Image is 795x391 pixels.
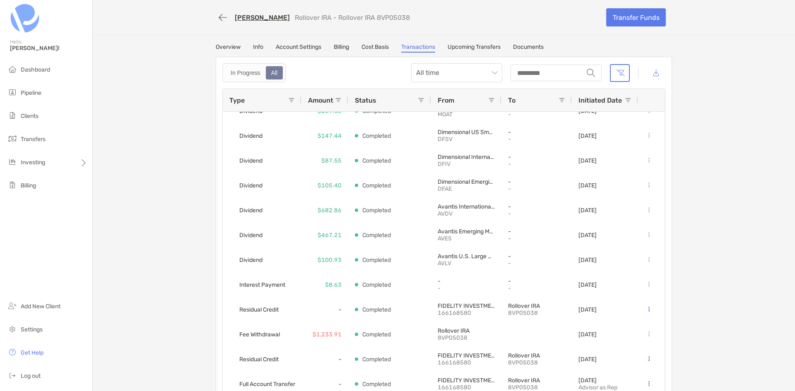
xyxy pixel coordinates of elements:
p: $100.93 [318,255,342,265]
span: Dividend [239,154,263,168]
p: 8VP05038 [508,384,565,391]
span: Dividend [239,253,263,267]
p: 8VP05038 [508,309,565,317]
div: segmented control [222,63,286,82]
span: Interest Payment [239,278,285,292]
img: logout icon [7,370,17,380]
p: [DATE] [578,257,597,264]
p: Completed [362,205,391,216]
span: Get Help [21,349,43,356]
span: Dashboard [21,66,50,73]
p: [DATE] [578,377,617,384]
span: Residual Credit [239,303,279,317]
img: clients icon [7,110,17,120]
p: [DATE] [578,207,597,214]
p: Completed [362,255,391,265]
span: Settings [21,326,43,333]
p: Avantis International Small Cap Value ETF [438,203,495,210]
span: Full Account Transfer [239,377,295,391]
img: dashboard icon [7,64,17,74]
span: Clients [21,113,39,120]
span: To [508,96,516,104]
span: Residual Credit [239,353,279,366]
span: Pipeline [21,89,41,96]
p: $105.40 [318,180,342,191]
span: All time [416,64,497,82]
p: - [438,278,495,285]
span: Dividend [239,129,263,143]
p: DFIV [438,161,495,168]
p: Rollover IRA [508,352,565,359]
a: Cost Basis [361,43,389,53]
p: [DATE] [578,132,597,139]
p: FIDELITY INVESTMENTS [438,377,495,384]
p: Rollover IRA - Rollover IRA 8VP05038 [295,14,410,22]
p: $147.44 [318,131,342,141]
p: - [508,228,565,235]
p: 166168580 [438,359,495,366]
p: AVDV [438,210,495,217]
img: investing icon [7,157,17,167]
span: Type [229,96,245,104]
span: Status [355,96,376,104]
p: Completed [362,156,391,166]
img: add_new_client icon [7,301,17,311]
div: - [301,347,348,372]
p: [DATE] [578,232,597,239]
span: Initiated Date [578,96,622,104]
p: 166168580 [438,309,495,317]
p: - [508,111,565,118]
p: - [508,278,565,285]
p: - [508,154,565,161]
p: $8.63 [325,280,342,290]
p: advisor_as_rep [578,384,617,391]
p: 166168580 [438,384,495,391]
p: - [508,210,565,217]
img: Zoe Logo [10,3,40,33]
img: billing icon [7,180,17,190]
p: [DATE] [578,281,597,288]
span: Billing [21,182,36,189]
span: Fee Withdrawal [239,328,280,341]
p: FIDELITY INVESTMENTS [438,302,495,309]
p: - [508,285,565,292]
p: - [508,235,565,242]
span: Investing [21,159,45,166]
img: input icon [587,69,595,77]
p: - [508,161,565,168]
a: Upcoming Transfers [448,43,501,53]
p: $1,233.91 [313,329,342,340]
img: pipeline icon [7,87,17,97]
p: Completed [362,305,391,315]
p: - [508,129,565,136]
div: - [301,297,348,322]
a: Info [253,43,263,53]
a: Documents [513,43,544,53]
p: $467.21 [318,230,342,240]
p: AVLV [438,260,495,267]
p: $87.55 [321,156,342,166]
p: [DATE] [578,182,597,189]
p: Dimensional International Value ETF [438,154,495,161]
div: In Progress [226,67,265,79]
p: - [438,285,495,292]
span: [PERSON_NAME]! [10,45,87,52]
p: - [508,178,565,185]
span: Transfers [21,136,46,143]
p: Dimensional Emerging Core Equity Market ETF [438,178,495,185]
p: - [508,185,565,192]
span: Dividend [239,179,263,192]
button: Clear filters [610,64,630,82]
span: Dividend [239,228,263,242]
p: Completed [362,329,391,340]
p: - [508,203,565,210]
p: - [508,253,565,260]
p: - [508,260,565,267]
span: From [438,96,454,104]
p: Rollover IRA [508,302,565,309]
p: - [508,136,565,143]
img: settings icon [7,324,17,334]
p: Dimensional US Small Cap Value ETF [438,129,495,136]
div: All [267,67,282,79]
p: Rollover IRA [438,327,495,334]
